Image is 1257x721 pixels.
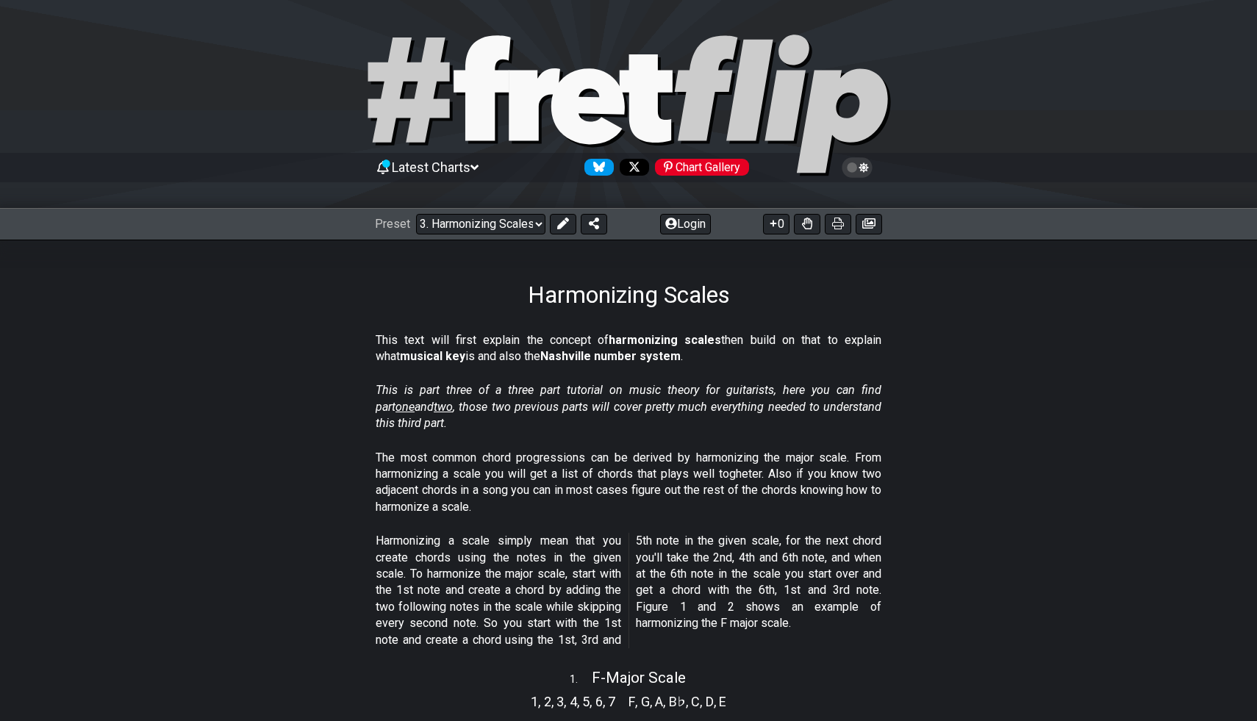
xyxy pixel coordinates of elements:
strong: harmonizing scales [609,333,721,347]
span: 2 [544,692,551,711]
h1: Harmonizing Scales [528,281,730,309]
button: Login [660,214,711,234]
span: , [663,692,669,711]
p: The most common chord progressions can be derived by harmonizing the major scale. From harmonizin... [376,450,881,516]
span: 4 [570,692,577,711]
span: , [603,692,609,711]
button: Print [825,214,851,234]
button: Create image [856,214,882,234]
span: , [700,692,706,711]
span: one [395,400,415,414]
span: B♭ [669,692,686,711]
div: Chart Gallery [655,159,749,176]
button: Share Preset [581,214,607,234]
button: Toggle Dexterity for all fretkits [794,214,820,234]
span: 6 [595,692,603,711]
span: D [706,692,714,711]
span: , [564,692,570,711]
p: Harmonizing a scale simply mean that you create chords using the notes in the given scale. To har... [376,533,881,648]
em: This is part three of a three part tutorial on music theory for guitarists, here you can find par... [376,383,881,430]
span: 3 [556,692,564,711]
span: Toggle light / dark theme [849,161,866,174]
span: 7 [608,692,615,711]
span: , [538,692,544,711]
p: This text will first explain the concept of then build on that to explain what is and also the . [376,332,881,365]
span: 1 [531,692,538,711]
button: Edit Preset [550,214,576,234]
span: 5 [582,692,590,711]
button: 0 [763,214,789,234]
span: , [551,692,557,711]
span: F - Major Scale [592,669,686,686]
span: , [590,692,595,711]
span: , [714,692,720,711]
span: , [577,692,583,711]
span: G [641,692,650,711]
select: Preset [416,214,545,234]
span: E [719,692,726,711]
span: A [655,692,663,711]
span: Latest Charts [392,159,470,175]
span: Preset [375,217,410,231]
span: C [691,692,700,711]
strong: musical key [400,349,465,363]
section: Scale pitch classes [622,688,733,711]
span: , [650,692,656,711]
a: Follow #fretflip at X [614,159,649,176]
a: Follow #fretflip at Bluesky [579,159,614,176]
strong: Nashville number system [540,349,681,363]
span: 1 . [570,672,592,688]
span: , [635,692,641,711]
span: F [628,692,635,711]
a: #fretflip at Pinterest [649,159,749,176]
span: , [686,692,692,711]
span: two [434,400,453,414]
section: Scale pitch classes [524,688,622,711]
